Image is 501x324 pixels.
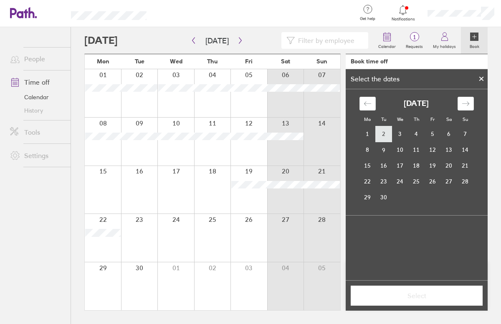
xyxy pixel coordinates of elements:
[359,158,376,174] td: Monday, September 15, 2025
[3,90,71,104] a: Calendar
[408,126,425,142] td: Thursday, September 4, 2025
[430,116,435,122] small: Fr
[359,174,376,190] td: Monday, September 22, 2025
[207,58,218,65] span: Thu
[373,42,401,49] label: Calendar
[359,97,376,111] div: Move backward to switch to the previous month.
[295,33,363,48] input: Filter by employee
[441,126,457,142] td: Saturday, September 6, 2025
[465,42,484,49] label: Book
[376,174,392,190] td: Tuesday, September 23, 2025
[428,27,461,54] a: My holidays
[364,116,371,122] small: Mo
[425,174,441,190] td: Friday, September 26, 2025
[281,58,290,65] span: Sat
[457,158,473,174] td: Sunday, September 21, 2025
[441,174,457,190] td: Saturday, September 27, 2025
[97,58,109,65] span: Mon
[401,34,428,40] span: 1
[351,58,388,65] div: Book time off
[458,97,474,111] div: Move forward to switch to the next month.
[390,17,417,22] span: Notifications
[461,27,488,54] a: Book
[392,158,408,174] td: Wednesday, September 17, 2025
[351,286,483,306] button: Select
[401,27,428,54] a: 1Requests
[446,116,452,122] small: Sa
[359,142,376,158] td: Monday, September 8, 2025
[3,104,71,117] a: History
[376,158,392,174] td: Tuesday, September 16, 2025
[457,126,473,142] td: Sunday, September 7, 2025
[425,126,441,142] td: Friday, September 5, 2025
[441,158,457,174] td: Saturday, September 20, 2025
[428,42,461,49] label: My holidays
[392,142,408,158] td: Wednesday, September 10, 2025
[397,116,403,122] small: We
[392,174,408,190] td: Wednesday, September 24, 2025
[376,126,392,142] td: Tuesday, September 2, 2025
[359,190,376,206] td: Monday, September 29, 2025
[457,174,473,190] td: Sunday, September 28, 2025
[376,190,392,206] td: Tuesday, September 30, 2025
[346,75,405,83] div: Select the dates
[357,292,477,299] span: Select
[376,142,392,158] td: Tuesday, September 9, 2025
[170,58,182,65] span: Wed
[316,58,327,65] span: Sun
[408,142,425,158] td: Thursday, September 11, 2025
[381,116,386,122] small: Tu
[401,42,428,49] label: Requests
[414,116,419,122] small: Th
[245,58,253,65] span: Fri
[354,16,381,21] span: Get help
[350,89,483,215] div: Calendar
[390,4,417,22] a: Notifications
[199,34,235,48] button: [DATE]
[3,50,71,67] a: People
[135,58,144,65] span: Tue
[3,147,71,164] a: Settings
[3,74,71,90] a: Time off
[373,27,401,54] a: Calendar
[441,142,457,158] td: Saturday, September 13, 2025
[408,174,425,190] td: Thursday, September 25, 2025
[392,126,408,142] td: Wednesday, September 3, 2025
[3,124,71,141] a: Tools
[463,116,468,122] small: Su
[404,99,429,108] strong: [DATE]
[425,142,441,158] td: Friday, September 12, 2025
[425,158,441,174] td: Friday, September 19, 2025
[457,142,473,158] td: Sunday, September 14, 2025
[359,126,376,142] td: Monday, September 1, 2025
[408,158,425,174] td: Thursday, September 18, 2025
